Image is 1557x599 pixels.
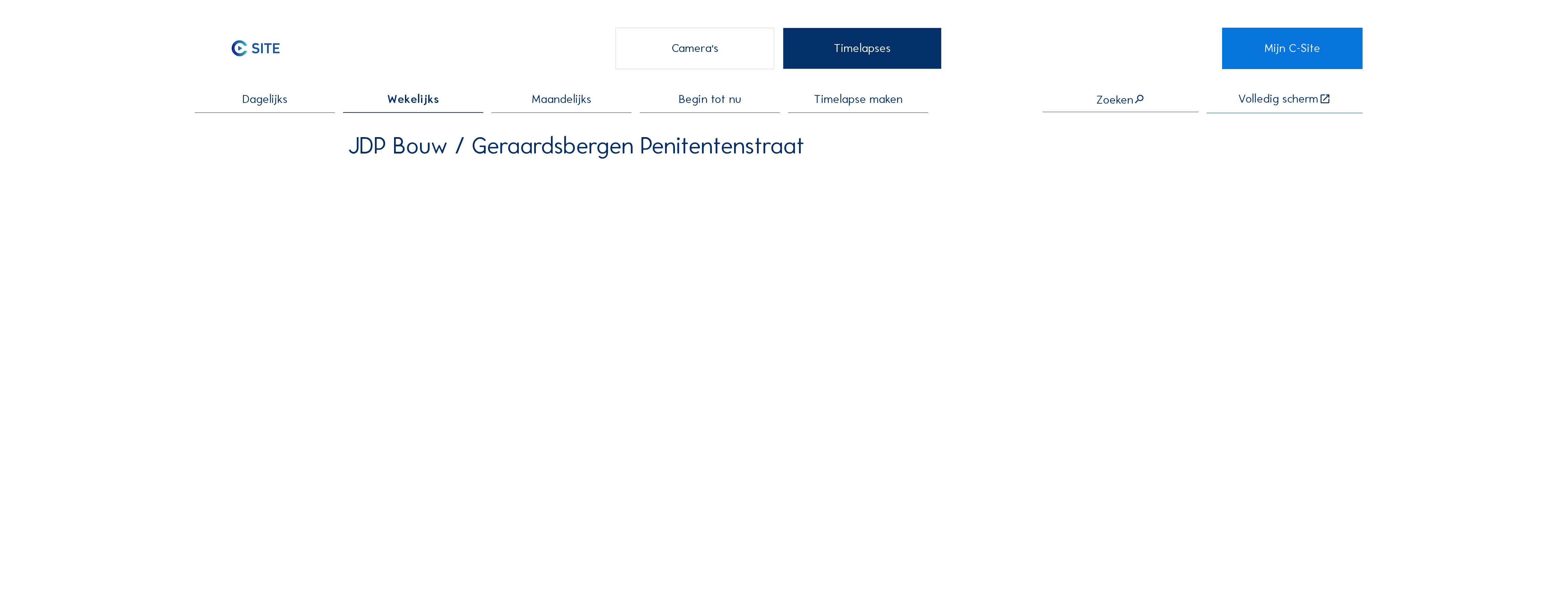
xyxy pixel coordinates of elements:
img: C-SITE Logo [195,28,317,69]
div: Timelapses [783,28,942,69]
video: Your browser does not support the video tag. [348,168,1209,599]
span: Maandelijks [532,93,591,105]
div: JDP Bouw / Geraardsbergen Penitentenstraat [348,134,804,157]
div: Volledig scherm [1238,93,1318,105]
div: Camera's [615,28,774,69]
div: Zoeken [1096,93,1145,105]
span: Dagelijks [242,93,287,105]
a: Mijn C-Site [1222,28,1362,69]
span: Wekelijks [387,93,439,105]
a: C-SITE Logo [195,28,335,69]
span: Timelapse maken [814,93,903,105]
span: Begin tot nu [679,93,741,105]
